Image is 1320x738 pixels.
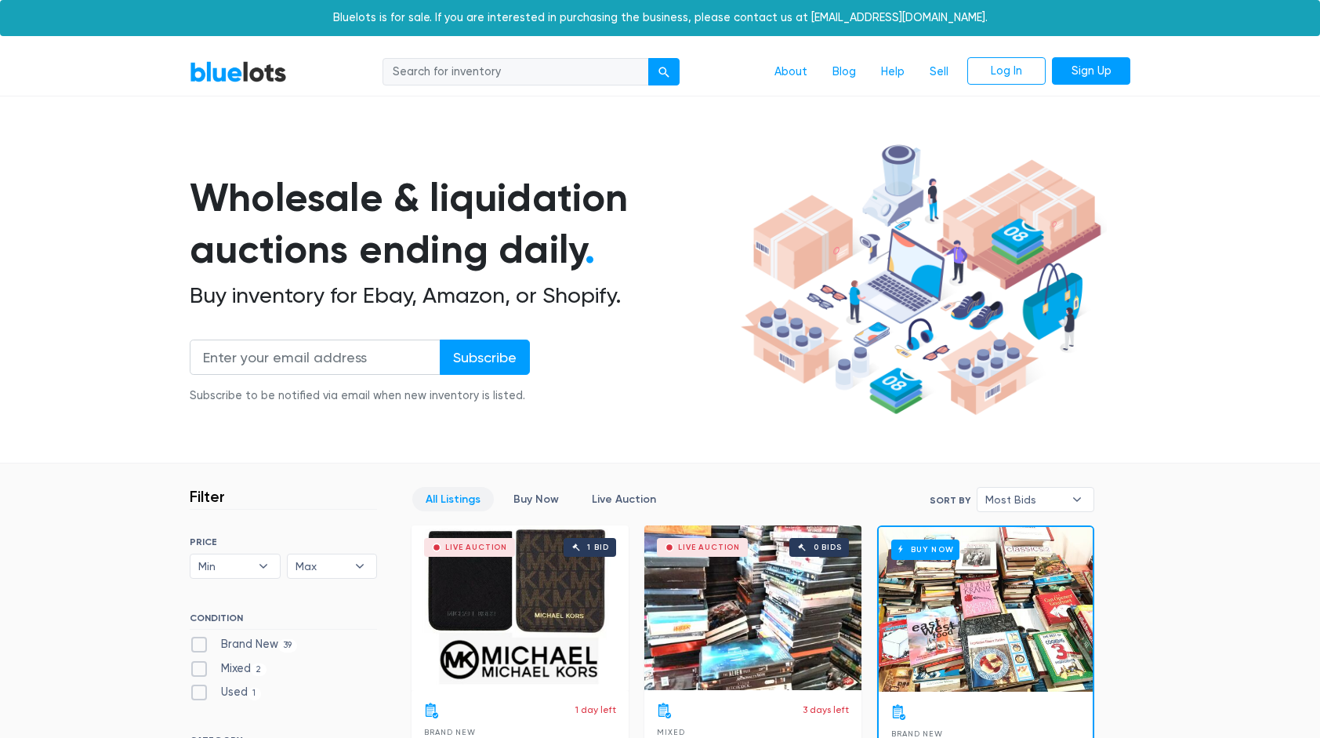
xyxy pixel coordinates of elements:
input: Enter your email address [190,340,441,375]
a: About [762,57,820,87]
h3: Filter [190,487,225,506]
span: 1 [248,688,261,700]
span: Brand New [424,728,475,736]
h1: Wholesale & liquidation auctions ending daily [190,172,735,276]
a: Live Auction [578,487,669,511]
img: hero-ee84e7d0318cb26816c560f6b4441b76977f77a177738b4e94f68c95b2b83dbb.png [735,137,1107,423]
b: ▾ [1061,488,1093,511]
span: 39 [278,639,297,652]
a: BlueLots [190,60,287,83]
span: Brand New [891,729,942,738]
h6: PRICE [190,536,377,547]
a: All Listings [412,487,494,511]
span: Max [296,554,347,578]
a: Log In [967,57,1046,85]
label: Sort By [930,493,970,507]
div: 0 bids [814,544,842,551]
input: Subscribe [440,340,530,375]
span: 2 [251,663,267,676]
div: Live Auction [678,544,740,551]
h6: CONDITION [190,613,377,630]
input: Search for inventory [383,58,649,86]
div: Live Auction [445,544,507,551]
div: 1 bid [587,544,608,551]
a: Help [869,57,917,87]
h2: Buy inventory for Ebay, Amazon, or Shopify. [190,282,735,309]
a: Live Auction 1 bid [412,525,629,690]
h6: Buy Now [891,540,959,559]
p: 1 day left [575,703,616,717]
b: ▾ [343,554,376,578]
a: Sign Up [1052,57,1130,85]
span: Most Bids [985,488,1064,511]
a: Buy Now [500,487,572,511]
a: Blog [820,57,869,87]
b: ▾ [247,554,280,578]
span: Mixed [657,728,684,736]
a: Buy Now [879,527,1093,692]
a: Sell [917,57,961,87]
a: Live Auction 0 bids [644,525,861,690]
label: Used [190,684,261,701]
label: Brand New [190,636,297,653]
label: Mixed [190,660,267,678]
span: . [585,226,595,273]
p: 3 days left [803,703,849,717]
span: Min [198,554,250,578]
div: Subscribe to be notified via email when new inventory is listed. [190,387,530,405]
